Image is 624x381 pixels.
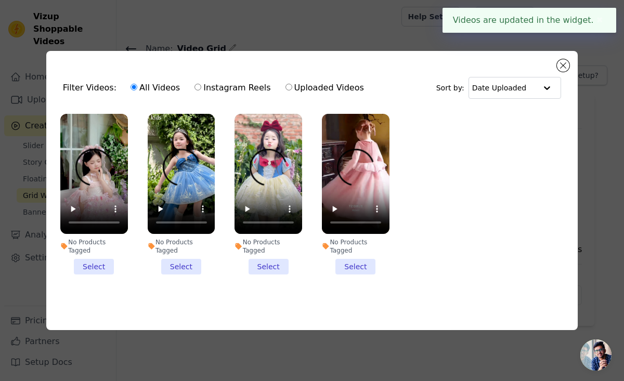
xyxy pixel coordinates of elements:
[60,238,128,255] div: No Products Tagged
[322,238,389,255] div: No Products Tagged
[580,339,612,371] div: 开放式聊天
[63,76,370,100] div: Filter Videos:
[443,8,616,33] div: Videos are updated in the widget.
[194,81,271,95] label: Instagram Reels
[130,81,180,95] label: All Videos
[436,77,562,99] div: Sort by:
[594,14,606,27] button: Close
[557,59,569,72] button: Close modal
[235,238,302,255] div: No Products Tagged
[148,238,215,255] div: No Products Tagged
[285,81,365,95] label: Uploaded Videos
